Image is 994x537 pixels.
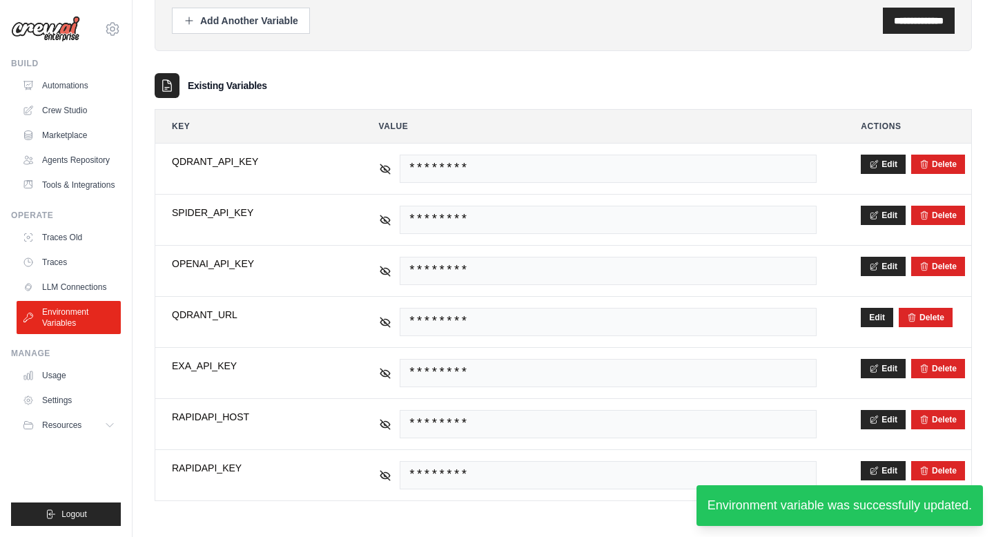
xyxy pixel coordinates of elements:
th: Value [362,110,834,143]
button: Add Another Variable [172,8,310,34]
button: Delete [919,261,957,272]
button: Edit [861,257,906,276]
a: Automations [17,75,121,97]
button: Resources [17,414,121,436]
a: Usage [17,364,121,387]
div: Environment variable was successfully updated. [696,485,983,526]
span: OPENAI_API_KEY [172,257,335,271]
span: QDRANT_API_KEY [172,155,335,168]
span: EXA_API_KEY [172,359,335,373]
button: Delete [907,312,944,323]
a: Tools & Integrations [17,174,121,196]
a: Settings [17,389,121,411]
h3: Existing Variables [188,79,267,92]
div: Operate [11,210,121,221]
span: QDRANT_URL [172,308,335,322]
div: Build [11,58,121,69]
div: Manage [11,348,121,359]
button: Delete [919,210,957,221]
button: Delete [919,159,957,170]
th: Actions [844,110,971,143]
th: Key [155,110,351,143]
button: Logout [11,502,121,526]
button: Edit [861,359,906,378]
button: Edit [861,206,906,225]
a: LLM Connections [17,276,121,298]
span: SPIDER_API_KEY [172,206,335,219]
a: Environment Variables [17,301,121,334]
button: Edit [861,155,906,174]
button: Delete [919,414,957,425]
div: Add Another Variable [184,14,298,28]
span: RAPIDAPI_HOST [172,410,335,424]
button: Edit [861,308,893,327]
button: Delete [919,465,957,476]
span: Resources [42,420,81,431]
a: Traces [17,251,121,273]
span: RAPIDAPI_KEY [172,461,335,475]
button: Edit [861,410,906,429]
img: Logo [11,16,80,42]
button: Delete [919,363,957,374]
button: Edit [861,461,906,480]
a: Marketplace [17,124,121,146]
a: Agents Repository [17,149,121,171]
a: Traces Old [17,226,121,248]
span: Logout [61,509,87,520]
a: Crew Studio [17,99,121,121]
